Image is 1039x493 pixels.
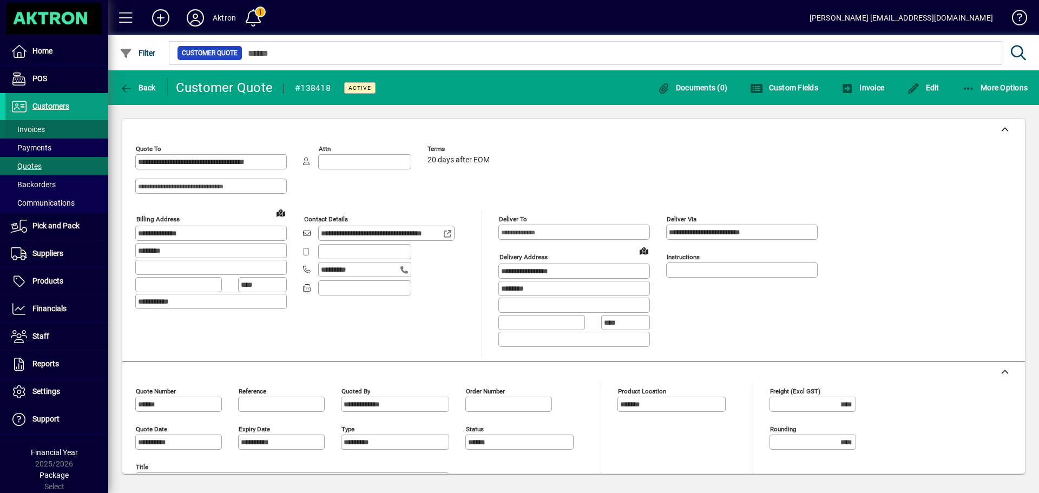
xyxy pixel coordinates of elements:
[32,304,67,313] span: Financials
[810,9,993,27] div: [PERSON_NAME] [EMAIL_ADDRESS][DOMAIN_NAME]
[770,425,796,432] mat-label: Rounding
[32,387,60,396] span: Settings
[5,351,108,378] a: Reports
[635,242,653,259] a: View on map
[1004,2,1025,37] a: Knowledge Base
[770,387,820,395] mat-label: Freight (excl GST)
[838,78,887,97] button: Invoice
[117,78,159,97] button: Back
[5,120,108,139] a: Invoices
[5,378,108,405] a: Settings
[11,162,42,170] span: Quotes
[32,359,59,368] span: Reports
[319,145,331,153] mat-label: Attn
[5,175,108,194] a: Backorders
[11,180,56,189] span: Backorders
[5,38,108,65] a: Home
[136,425,167,432] mat-label: Quote date
[466,425,484,432] mat-label: Status
[5,295,108,323] a: Financials
[904,78,942,97] button: Edit
[136,387,176,395] mat-label: Quote number
[499,215,527,223] mat-label: Deliver To
[657,83,727,92] span: Documents (0)
[32,249,63,258] span: Suppliers
[40,471,69,479] span: Package
[667,253,700,261] mat-label: Instructions
[117,43,159,63] button: Filter
[32,74,47,83] span: POS
[239,387,266,395] mat-label: Reference
[841,83,884,92] span: Invoice
[31,448,78,457] span: Financial Year
[618,387,666,395] mat-label: Product location
[750,83,818,92] span: Custom Fields
[182,48,238,58] span: Customer Quote
[5,406,108,433] a: Support
[959,78,1031,97] button: More Options
[108,78,168,97] app-page-header-button: Back
[341,425,354,432] mat-label: Type
[136,145,161,153] mat-label: Quote To
[341,387,370,395] mat-label: Quoted by
[213,9,236,27] div: Aktron
[143,8,178,28] button: Add
[32,332,49,340] span: Staff
[120,49,156,57] span: Filter
[5,240,108,267] a: Suppliers
[11,143,51,152] span: Payments
[654,78,730,97] button: Documents (0)
[178,8,213,28] button: Profile
[428,156,490,165] span: 20 days after EOM
[428,146,492,153] span: Terms
[32,415,60,423] span: Support
[239,425,270,432] mat-label: Expiry date
[5,323,108,350] a: Staff
[5,139,108,157] a: Payments
[11,199,75,207] span: Communications
[176,79,273,96] div: Customer Quote
[272,204,290,221] a: View on map
[907,83,939,92] span: Edit
[348,84,371,91] span: Active
[11,125,45,134] span: Invoices
[32,277,63,285] span: Products
[5,65,108,93] a: POS
[5,194,108,212] a: Communications
[32,47,52,55] span: Home
[466,387,505,395] mat-label: Order number
[5,213,108,240] a: Pick and Pack
[5,268,108,295] a: Products
[962,83,1028,92] span: More Options
[295,80,331,97] div: #138418
[747,78,821,97] button: Custom Fields
[136,463,148,470] mat-label: Title
[5,157,108,175] a: Quotes
[667,215,696,223] mat-label: Deliver via
[32,102,69,110] span: Customers
[120,83,156,92] span: Back
[32,221,80,230] span: Pick and Pack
